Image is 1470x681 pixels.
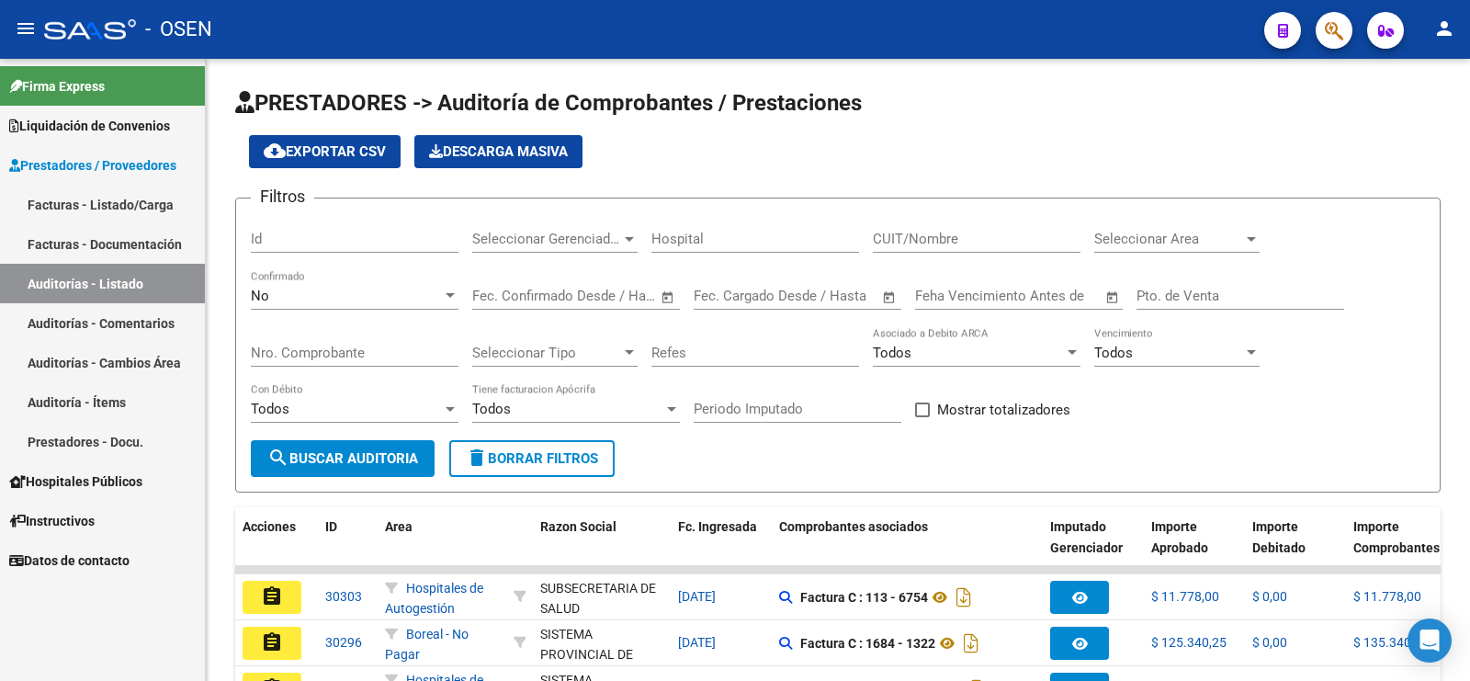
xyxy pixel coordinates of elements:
span: Exportar CSV [264,143,386,160]
mat-icon: search [267,447,289,469]
input: End date [770,288,859,304]
span: Descarga Masiva [429,143,568,160]
input: End date [548,288,638,304]
input: Start date [472,288,532,304]
datatable-header-cell: ID [318,507,378,588]
span: Seleccionar Area [1094,231,1243,247]
h3: Filtros [251,184,314,210]
span: Area [385,519,413,534]
span: Hospitales de Autogestión [385,581,483,617]
span: Firma Express [9,76,105,96]
span: $ 11.778,00 [1151,589,1219,604]
button: Open calendar [1102,287,1124,308]
span: Imputado Gerenciador [1050,519,1123,555]
span: Todos [1094,345,1133,361]
app-download-masive: Descarga masiva de comprobantes (adjuntos) [414,135,582,168]
span: Seleccionar Tipo [472,345,621,361]
mat-icon: cloud_download [264,140,286,162]
span: $ 0,00 [1252,635,1287,650]
span: [DATE] [678,635,716,650]
div: - 30691822849 [540,624,663,663]
i: Descargar documento [959,629,983,658]
span: Buscar Auditoria [267,450,418,467]
span: Hospitales Públicos [9,471,142,492]
span: Comprobantes asociados [779,519,928,534]
mat-icon: assignment [261,631,283,653]
span: $ 11.778,00 [1353,589,1421,604]
datatable-header-cell: Importe Comprobantes [1346,507,1447,588]
datatable-header-cell: Area [378,507,506,588]
span: Importe Debitado [1252,519,1306,555]
datatable-header-cell: Imputado Gerenciador [1043,507,1144,588]
div: Open Intercom Messenger [1408,619,1452,663]
button: Borrar Filtros [449,440,615,477]
mat-icon: person [1433,17,1455,40]
span: Todos [472,401,511,417]
span: Prestadores / Proveedores [9,155,176,176]
datatable-header-cell: Acciones [235,507,318,588]
span: PRESTADORES -> Auditoría de Comprobantes / Prestaciones [235,90,862,116]
span: Todos [251,401,289,417]
datatable-header-cell: Importe Aprobado [1144,507,1245,588]
span: Fc. Ingresada [678,519,757,534]
span: Seleccionar Gerenciador [472,231,621,247]
button: Descarga Masiva [414,135,582,168]
span: Liquidación de Convenios [9,116,170,136]
i: Descargar documento [952,583,976,612]
span: 30303 [325,589,362,604]
strong: Factura C : 1684 - 1322 [800,636,935,651]
span: [DATE] [678,589,716,604]
span: Instructivos [9,511,95,531]
span: Razon Social [540,519,616,534]
div: SUBSECRETARIA DE SALUD [540,578,663,620]
span: Acciones [243,519,296,534]
button: Buscar Auditoria [251,440,435,477]
span: $ 0,00 [1252,589,1287,604]
span: ID [325,519,337,534]
span: $ 125.340,25 [1151,635,1227,650]
div: - 30675068441 [540,578,663,617]
datatable-header-cell: Fc. Ingresada [671,507,772,588]
input: Start date [694,288,753,304]
span: Borrar Filtros [466,450,598,467]
button: Open calendar [658,287,679,308]
span: No [251,288,269,304]
button: Exportar CSV [249,135,401,168]
span: Boreal - No Pagar [385,627,469,663]
datatable-header-cell: Importe Debitado [1245,507,1346,588]
span: - OSEN [145,9,212,50]
button: Open calendar [879,287,900,308]
span: 30296 [325,635,362,650]
span: Importe Comprobantes [1353,519,1440,555]
mat-icon: assignment [261,585,283,607]
strong: Factura C : 113 - 6754 [800,590,928,605]
mat-icon: delete [466,447,488,469]
span: $ 135.340,25 [1353,635,1429,650]
span: Importe Aprobado [1151,519,1208,555]
span: Datos de contacto [9,550,130,571]
datatable-header-cell: Razon Social [533,507,671,588]
mat-icon: menu [15,17,37,40]
span: Todos [873,345,911,361]
span: Mostrar totalizadores [937,399,1070,421]
datatable-header-cell: Comprobantes asociados [772,507,1043,588]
